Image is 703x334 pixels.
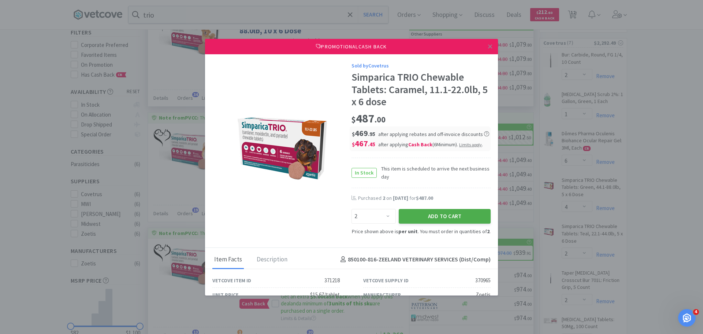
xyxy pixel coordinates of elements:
div: Purchased on for [358,195,491,202]
div: Unit Price [212,291,238,299]
span: Limits apply [459,142,482,147]
div: Sold by Covetrus [351,62,491,70]
button: Add to Cart [399,209,491,224]
div: 370965 [475,276,491,285]
span: 487 [351,111,386,126]
div: Manufacturer [363,291,401,299]
span: 2 [383,195,385,201]
span: . 00 [375,114,386,125]
div: Description [255,251,289,269]
div: Item Facts [212,251,244,269]
strong: 2 [487,228,490,235]
span: . 45 [368,141,375,148]
span: 4 [693,309,699,315]
span: $ [351,114,356,125]
span: after applying rebates and off-invoice discounts [378,131,489,137]
div: . [459,141,483,148]
span: $487.00 [416,195,433,201]
span: ( 6 Minimum) [432,141,457,148]
div: Promotional Cash Back [205,39,498,54]
div: Simparica TRIO Chewable Tablets: Caramel, 11.1-22.0lb, 5 x 6 dose [351,71,491,108]
span: $ [352,141,355,148]
div: Vetcove Item ID [212,276,251,285]
span: 467 [352,138,375,148]
span: . 95 [368,131,375,137]
div: $15.67/tablet [310,290,340,299]
span: 469 [352,128,375,138]
iframe: Intercom live chat [678,309,696,327]
span: [DATE] [393,195,408,201]
div: Price shown above is . You must order in quantities of . [351,227,491,235]
div: Zoetis [476,290,491,299]
img: 7ef39073082745cbb7df66f1d8dc9dda_370965.png [236,115,328,182]
span: $ [352,131,355,137]
span: This item is scheduled to arrive the next business day [377,165,491,181]
strong: per unit [398,228,418,235]
i: Cash Back [408,141,432,148]
span: In Stock [352,168,376,177]
span: after applying . [378,141,483,148]
h4: 850100-816 - ZEELAND VETERINARY SERVICES (Dist/Comp) [338,255,491,264]
div: 371218 [324,276,340,285]
div: Vetcove Supply ID [363,276,409,285]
